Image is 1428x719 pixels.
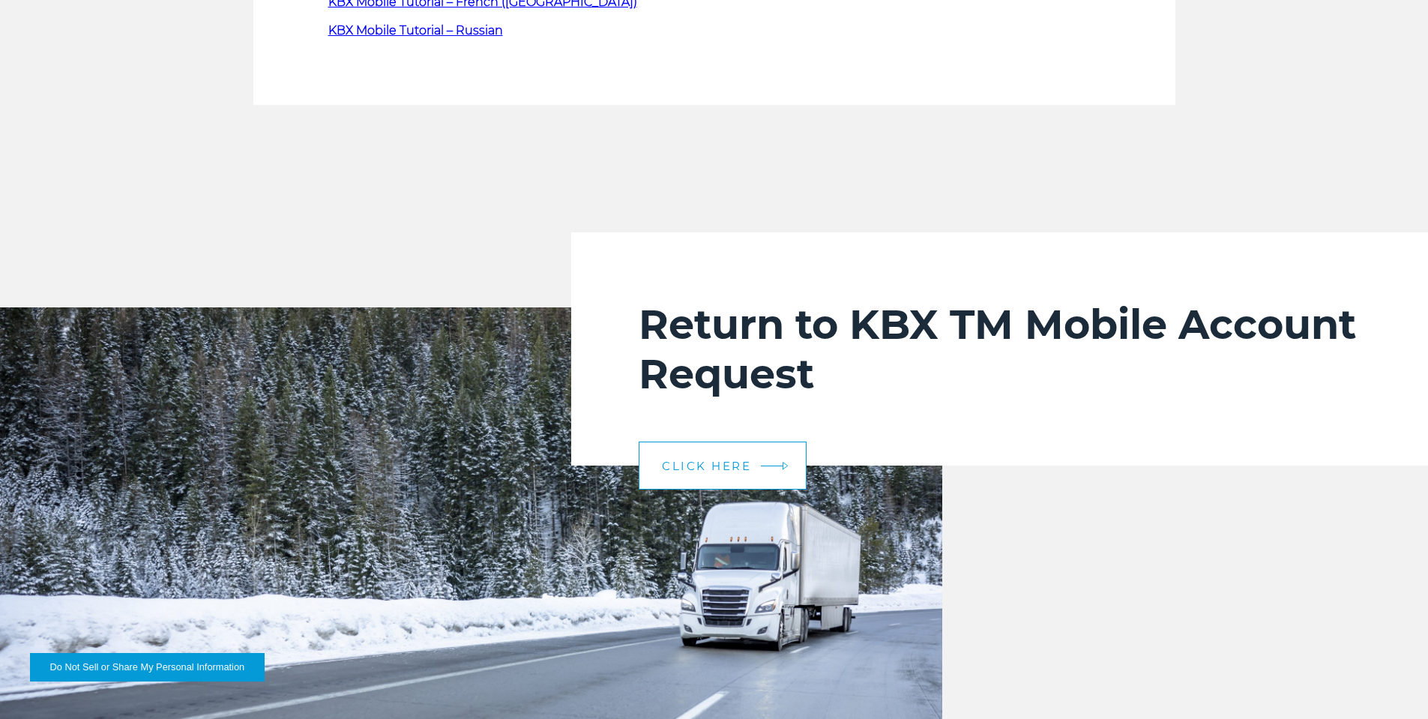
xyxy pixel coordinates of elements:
h2: Return to KBX TM Mobile Account Request [639,300,1361,399]
span: CLICK HERE [662,460,751,472]
button: Do Not Sell or Share My Personal Information [30,653,265,682]
a: CLICK HERE arrow arrow [639,442,807,490]
a: KBX Mobile Tutorial – Russian [328,23,503,37]
img: arrow [783,462,789,470]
